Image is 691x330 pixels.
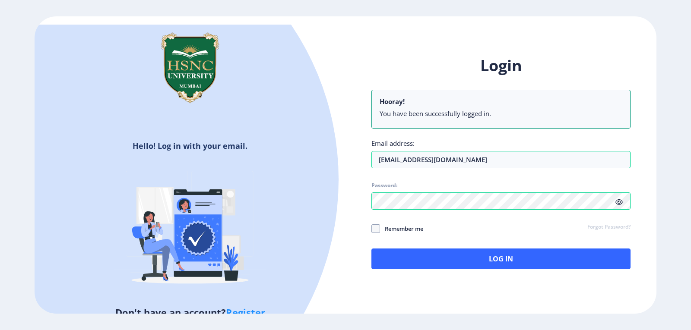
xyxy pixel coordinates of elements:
button: Log In [371,248,631,269]
span: Remember me [380,223,423,234]
img: hsnc.png [147,25,233,111]
input: Email address [371,151,631,168]
label: Password: [371,182,397,189]
h1: Login [371,55,631,76]
a: Register [226,306,265,319]
img: Verified-rafiki.svg [114,154,266,305]
b: Hooray! [380,97,405,106]
h5: Don't have an account? [41,305,339,319]
a: Forgot Password? [587,223,631,231]
li: You have been successfully logged in. [380,109,622,118]
label: Email address: [371,139,415,148]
